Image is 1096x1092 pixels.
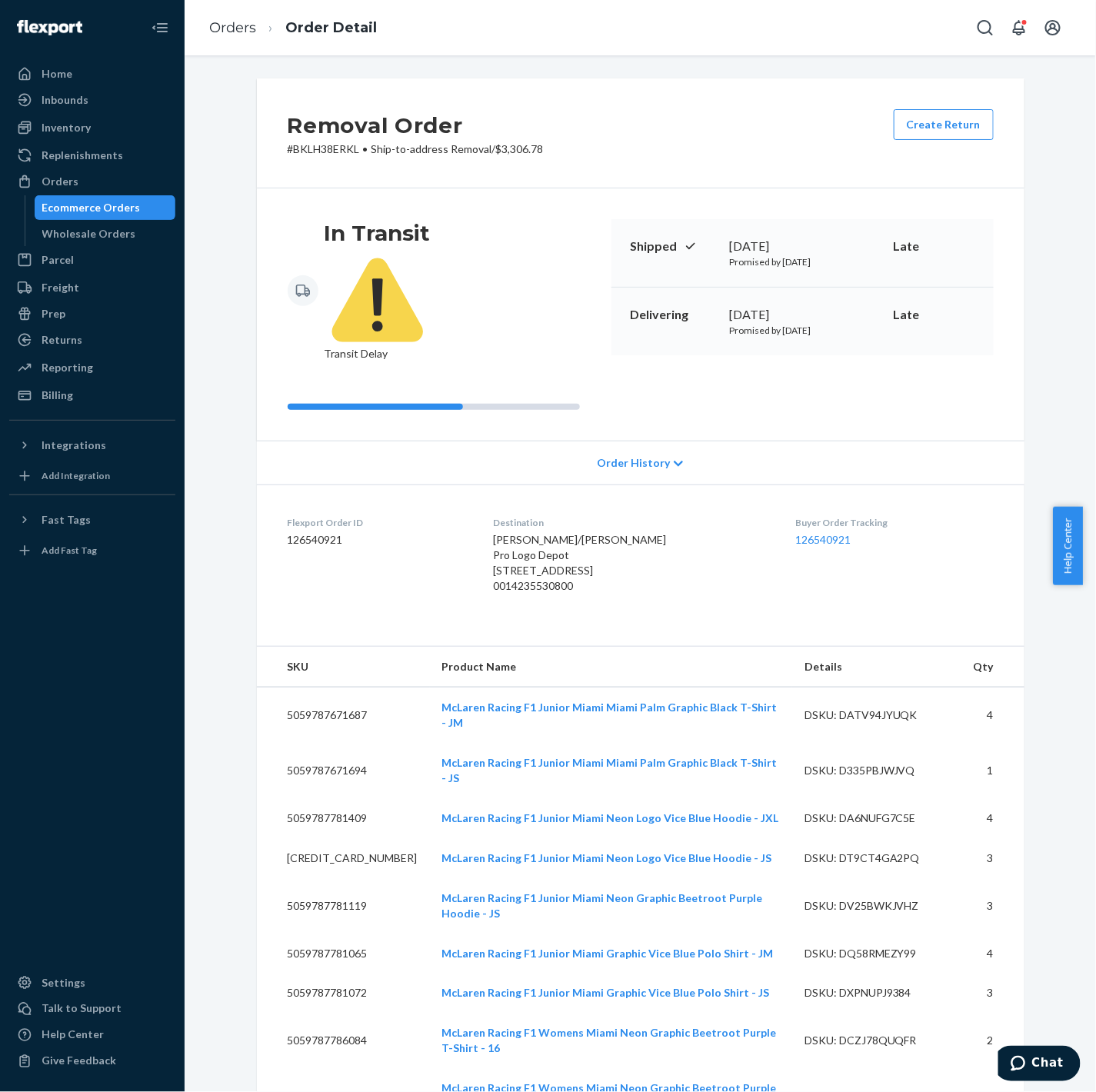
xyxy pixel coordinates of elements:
div: Ecommerce Orders [42,200,141,215]
a: Freight [9,275,175,300]
iframe: Opens a widget where you can chat to one of our agents [998,1046,1081,1084]
div: Help Center [42,1027,104,1043]
button: Talk to Support [9,997,175,1021]
a: Add Integration [9,464,175,488]
a: Orders [209,19,256,36]
button: Create Return [894,109,994,140]
a: Prep [9,301,175,326]
p: Late [894,306,975,324]
a: McLaren Racing F1 Junior Miami Neon Graphic Beetroot Purple Hoodie - JS [442,891,763,920]
span: [PERSON_NAME]/[PERSON_NAME] Pro Logo Depot [STREET_ADDRESS] [493,533,666,577]
a: Inbounds [9,88,175,112]
div: Prep [42,306,65,321]
a: McLaren Racing F1 Junior Miami Miami Palm Graphic Black T-Shirt - JM [442,701,778,729]
a: McLaren Racing F1 Junior Miami Miami Palm Graphic Black T-Shirt - JS [442,756,778,784]
div: Give Feedback [42,1054,116,1069]
div: Wholesale Orders [42,226,136,241]
div: Billing [42,388,73,403]
p: Late [894,238,975,255]
div: Replenishments [42,148,123,163]
td: 4 [961,798,1024,838]
dt: Destination [493,516,771,529]
div: Add Fast Tag [42,544,97,557]
button: Open account menu [1038,12,1068,43]
a: McLaren Racing F1 Junior Miami Neon Logo Vice Blue Hoodie - JXL [442,811,779,824]
div: DSKU: DATV94JYUQK [805,707,949,723]
div: Orders [42,174,78,189]
div: 0014235530800 [493,578,771,594]
ol: breadcrumbs [197,5,389,51]
dt: Buyer Order Tracking [796,516,994,529]
div: Inventory [42,120,91,135]
div: Add Integration [42,469,110,482]
p: Promised by [DATE] [730,255,875,268]
a: Home [9,62,175,86]
td: 5059787781065 [257,934,430,974]
span: • [363,142,368,155]
td: 3 [961,878,1024,934]
button: Open Search Box [970,12,1001,43]
div: Settings [42,975,85,990]
td: [CREDIT_CARD_NUMBER] [257,838,430,878]
a: Settings [9,970,175,995]
a: Orders [9,169,175,194]
button: Open notifications [1004,12,1034,43]
div: DSKU: D335PBJWJVQ [805,763,949,778]
p: Delivering [630,306,718,324]
div: DSKU: DT9CT4GA2PQ [805,851,949,866]
span: Order History [597,455,670,471]
td: 2 [961,1014,1024,1069]
div: Freight [42,280,79,295]
div: DSKU: DA6NUFG7C5E [805,811,949,826]
div: DSKU: DV25BWKJVHZ [805,898,949,914]
dd: 126540921 [288,532,469,548]
div: Inbounds [42,92,88,108]
td: 5059787671694 [257,743,430,798]
a: Ecommerce Orders [35,195,176,220]
a: Reporting [9,355,175,380]
dt: Flexport Order ID [288,516,469,529]
td: 5059787781072 [257,974,430,1014]
a: McLaren Racing F1 Junior Miami Graphic Vice Blue Polo Shirt - JM [442,947,774,960]
td: 5059787781119 [257,878,430,934]
a: Billing [9,383,175,408]
p: Shipped [630,238,718,255]
button: Integrations [9,433,175,458]
td: 4 [961,687,1024,744]
div: Talk to Support [42,1001,122,1017]
a: Wholesale Orders [35,221,176,246]
button: Close Navigation [145,12,175,43]
a: Add Fast Tag [9,538,175,563]
div: Returns [42,332,82,348]
a: Parcel [9,248,175,272]
td: 5059787671687 [257,687,430,744]
div: DSKU: DQ58RMEZY99 [805,946,949,961]
td: 5059787786084 [257,1014,430,1069]
p: Promised by [DATE] [730,324,875,337]
a: Order Detail [285,19,377,36]
h2: Removal Order [288,109,544,141]
h3: In Transit [325,219,431,247]
div: DSKU: DXPNUPJ9384 [805,986,949,1001]
a: McLaren Racing F1 Womens Miami Neon Graphic Beetroot Purple T-Shirt - 16 [442,1027,777,1055]
div: Reporting [42,360,93,375]
th: Qty [961,647,1024,687]
a: Replenishments [9,143,175,168]
div: Integrations [42,438,106,453]
div: Home [42,66,72,82]
a: 126540921 [796,533,851,546]
td: 1 [961,743,1024,798]
a: Inventory [9,115,175,140]
a: McLaren Racing F1 Junior Miami Neon Logo Vice Blue Hoodie - JS [442,851,772,864]
button: Help Center [1053,507,1083,585]
td: 5059787781409 [257,798,430,838]
span: Ship-to-address Removal [371,142,492,155]
th: Product Name [430,647,792,687]
div: Fast Tags [42,512,91,528]
button: Fast Tags [9,508,175,532]
button: Give Feedback [9,1049,175,1074]
p: # BKLH38ERKL / $3,306.78 [288,141,544,157]
div: [DATE] [730,238,875,255]
td: 3 [961,838,1024,878]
